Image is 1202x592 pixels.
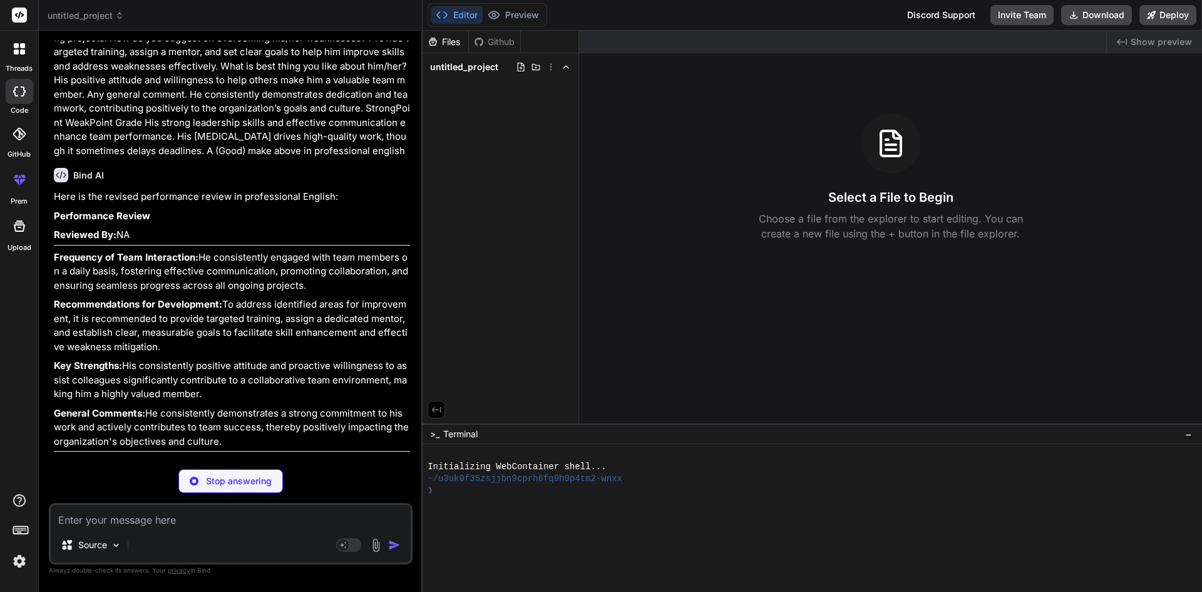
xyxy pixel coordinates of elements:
[483,6,544,24] button: Preview
[54,228,410,242] p: NA
[430,61,498,73] span: untitled_project
[54,251,410,293] p: He consistently engaged with team members on a daily basis, fostering effective communication, pr...
[11,196,28,207] label: prem
[49,564,413,576] p: Always double-check its answers. Your in Bind
[990,5,1054,25] button: Invite Team
[443,428,478,440] span: Terminal
[1185,428,1192,440] span: −
[388,539,401,551] img: icon
[8,149,31,160] label: GitHub
[78,539,107,551] p: Source
[48,9,124,22] span: untitled_project
[369,538,383,553] img: attachment
[54,251,198,263] strong: Frequency of Team Interaction:
[828,189,953,206] h3: Select a File to Begin
[54,407,410,449] p: He consistently demonstrates a strong commitment to his work and actively contributes to team suc...
[428,485,434,497] span: ❯
[54,407,145,419] strong: General Comments:
[54,359,410,402] p: His consistently positive attitude and proactive willingness to assist colleagues significantly c...
[1061,5,1132,25] button: Download
[8,242,31,253] label: Upload
[1183,424,1194,444] button: −
[431,6,483,24] button: Editor
[206,475,272,487] p: Stop answering
[73,169,104,182] h6: Bind AI
[428,461,607,473] span: Initializing WebContainer shell...
[428,473,622,485] span: ~/u3uk0f35zsjjbn9cprh6fq9h0p4tm2-wnxx
[751,211,1031,241] p: Choose a file from the explorer to start editing. You can create a new file using the + button in...
[54,298,222,310] strong: Recommendations for Development:
[9,551,30,572] img: settings
[1139,5,1196,25] button: Deploy
[11,105,28,116] label: code
[54,229,116,241] strong: Reviewed By:
[54,298,410,354] p: To address identified areas for improvement, it is recommended to provide targeted training, assi...
[54,210,150,222] strong: Performance Review
[1131,36,1192,48] span: Show preview
[423,36,468,48] div: Files
[6,63,33,74] label: threads
[54,360,122,371] strong: Key Strengths:
[111,540,121,551] img: Pick Models
[168,566,190,574] span: privacy
[469,36,520,48] div: Github
[900,5,983,25] div: Discord Support
[54,190,410,204] p: Here is the revised performance review in professional English:
[430,428,439,440] span: >_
